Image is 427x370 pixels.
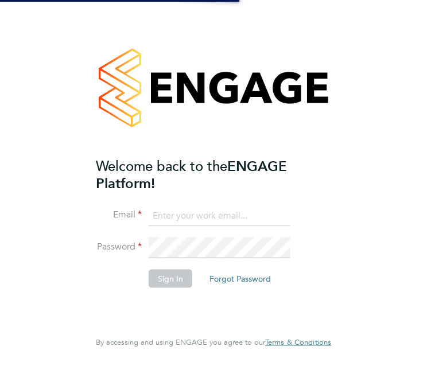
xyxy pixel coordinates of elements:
[96,157,227,174] span: Welcome back to the
[96,337,331,347] span: By accessing and using ENGAGE you agree to our
[200,270,280,288] button: Forgot Password
[149,205,290,226] input: Enter your work email...
[149,270,192,288] button: Sign In
[265,337,331,347] span: Terms & Conditions
[96,241,142,253] label: Password
[96,157,320,192] h2: ENGAGE Platform!
[96,209,142,221] label: Email
[265,338,331,347] a: Terms & Conditions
